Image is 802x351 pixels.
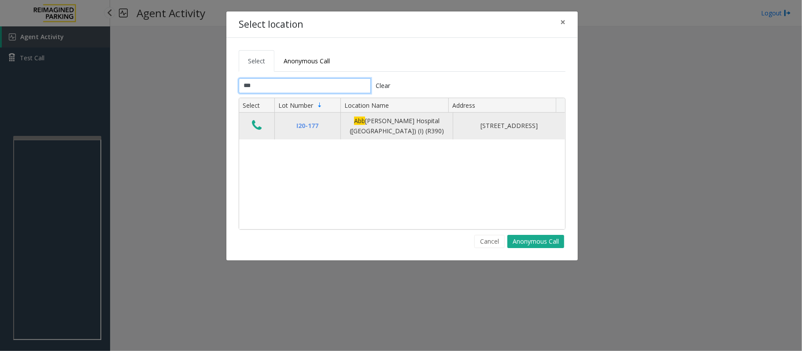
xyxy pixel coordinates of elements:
span: Anonymous Call [284,57,330,65]
span: Abb [354,117,365,125]
button: Close [554,11,572,33]
div: [STREET_ADDRESS] [458,121,560,131]
ul: Tabs [239,50,565,72]
th: Select [239,98,274,113]
span: × [560,16,565,28]
div: Data table [239,98,565,229]
div: I20-177 [280,121,335,131]
button: Cancel [474,235,505,248]
button: Clear [371,78,395,93]
div: [PERSON_NAME] Hospital ([GEOGRAPHIC_DATA]) (I) (R390) [346,116,447,136]
span: Location Name [344,101,389,110]
span: Select [248,57,265,65]
span: Lot Number [278,101,313,110]
span: Sortable [316,102,323,109]
h4: Select location [239,18,303,32]
button: Anonymous Call [507,235,564,248]
span: Address [452,101,475,110]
